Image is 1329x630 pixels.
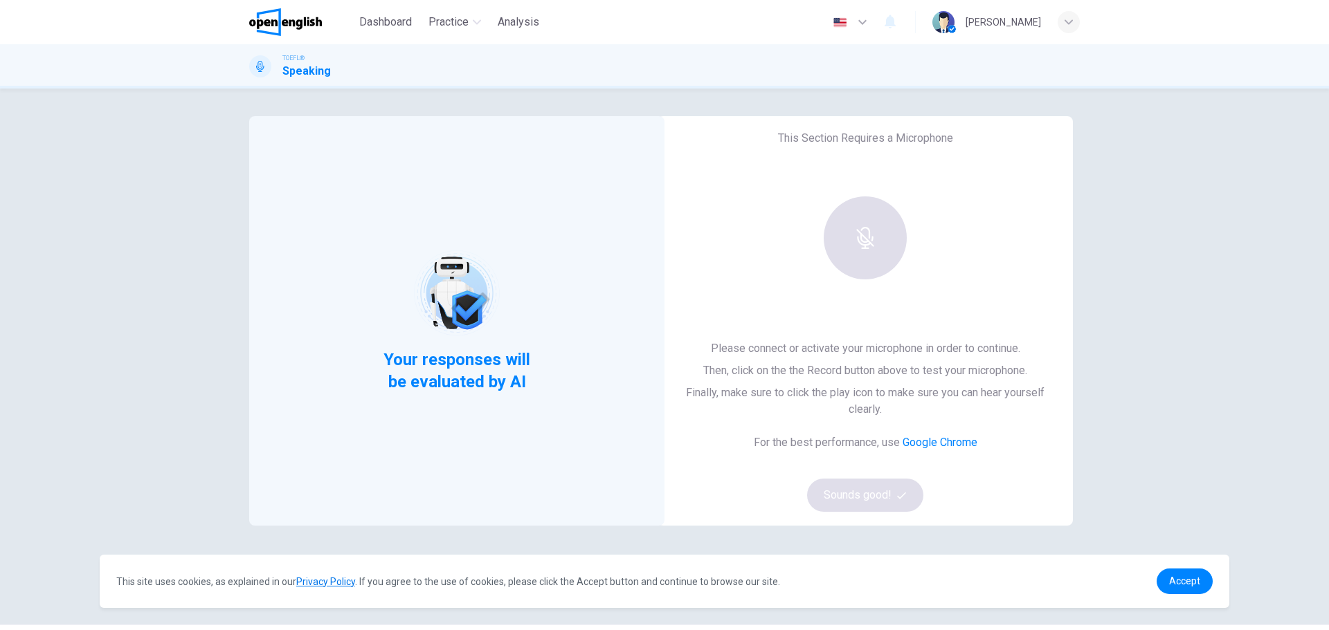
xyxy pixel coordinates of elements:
[831,17,849,28] img: en
[428,14,469,30] span: Practice
[966,14,1041,30] div: [PERSON_NAME]
[680,340,1051,357] p: Please connect or activate your microphone in order to continue.
[296,576,355,587] a: Privacy Policy
[116,576,780,587] span: This site uses cookies, as explained in our . If you agree to the use of cookies, please click th...
[903,436,977,449] a: Google Chrome
[778,130,953,147] h6: This Section Requires a Microphone
[680,385,1051,418] p: Finally, make sure to click the play icon to make sure you can hear yourself clearly.
[754,434,977,451] h6: For the best performance, use
[413,249,500,337] img: robot icon
[498,14,539,30] span: Analysis
[423,10,487,35] button: Practice
[359,14,412,30] span: Dashboard
[100,555,1229,608] div: cookieconsent
[282,63,331,80] h1: Speaking
[373,349,541,393] span: Your responses will be evaluated by AI
[249,8,322,36] img: OpenEnglish logo
[354,10,417,35] button: Dashboard
[282,53,305,63] span: TOEFL®
[932,11,955,33] img: Profile picture
[1157,568,1213,594] a: dismiss cookie message
[492,10,545,35] button: Analysis
[249,8,354,36] a: OpenEnglish logo
[1169,575,1200,586] span: Accept
[680,362,1051,379] p: Then, click on the the Record button above to test your microphone.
